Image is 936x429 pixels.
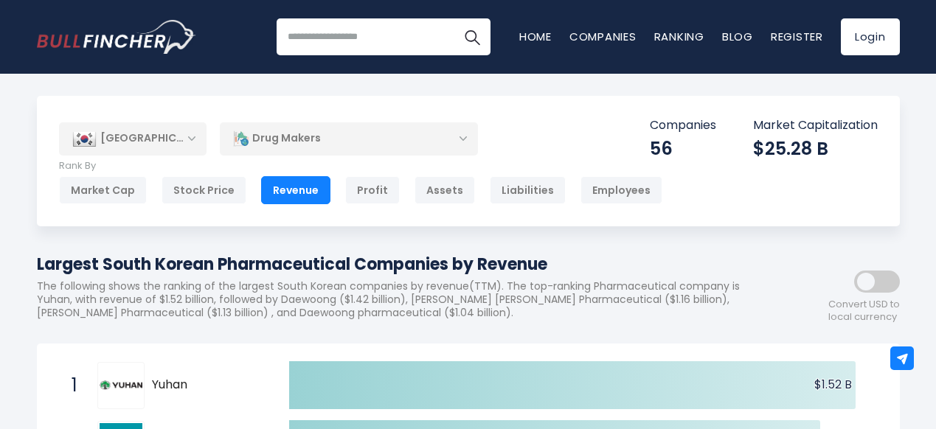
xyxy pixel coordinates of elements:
[580,176,662,204] div: Employees
[841,18,900,55] a: Login
[59,176,147,204] div: Market Cap
[569,29,637,44] a: Companies
[37,252,767,276] h1: Largest South Korean Pharmaceutical Companies by Revenue
[454,18,490,55] button: Search
[654,29,704,44] a: Ranking
[814,376,851,393] text: $1.52 B
[37,279,767,320] p: The following shows the ranking of the largest South Korean companies by revenue(TTM). The top-ra...
[37,20,196,54] img: Bullfincher logo
[152,377,263,393] span: Yuhan
[64,373,79,398] span: 1
[753,137,878,160] div: $25.28 B
[37,20,195,54] a: Go to homepage
[220,122,478,156] div: Drug Makers
[828,299,900,324] span: Convert USD to local currency
[345,176,400,204] div: Profit
[650,137,716,160] div: 56
[771,29,823,44] a: Register
[162,176,246,204] div: Stock Price
[753,118,878,133] p: Market Capitalization
[59,160,662,172] p: Rank By
[650,118,716,133] p: Companies
[261,176,330,204] div: Revenue
[415,176,475,204] div: Assets
[722,29,753,44] a: Blog
[490,176,566,204] div: Liabilities
[59,122,207,155] div: [GEOGRAPHIC_DATA]
[519,29,552,44] a: Home
[100,380,142,391] img: Yuhan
